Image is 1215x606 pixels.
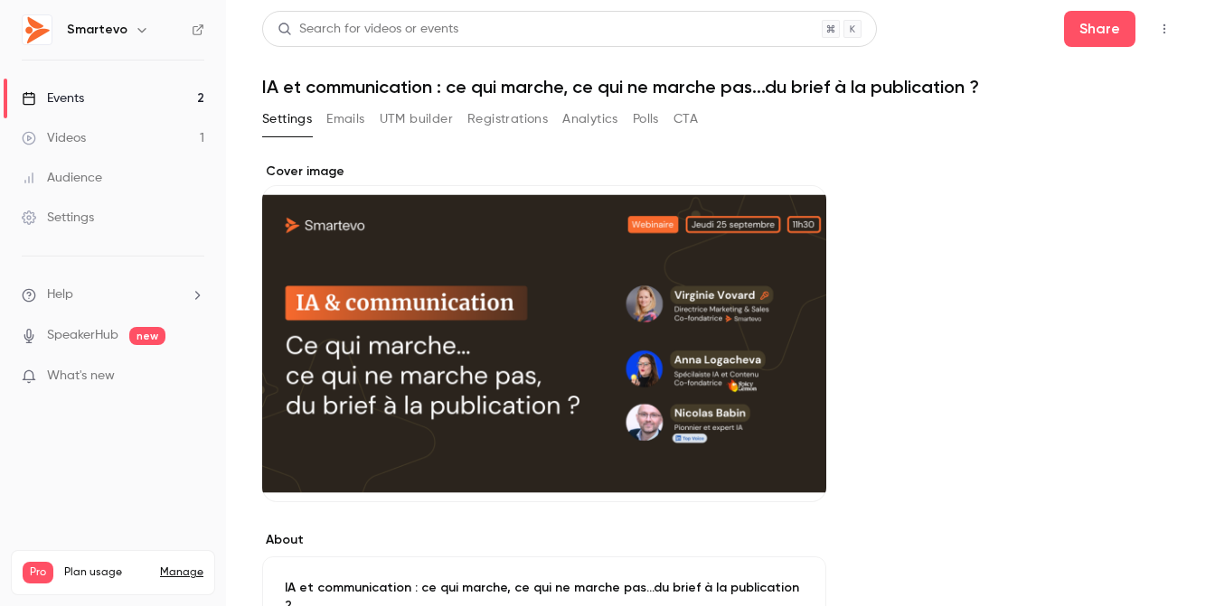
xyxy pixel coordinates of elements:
[129,327,165,345] span: new
[22,285,204,304] li: help-dropdown-opener
[262,163,826,181] label: Cover image
[633,105,659,134] button: Polls
[22,209,94,227] div: Settings
[23,562,53,583] span: Pro
[160,565,203,580] a: Manage
[22,89,84,107] div: Events
[64,565,149,580] span: Plan usage
[562,105,618,134] button: Analytics
[467,105,548,134] button: Registrations
[22,169,102,187] div: Audience
[278,20,458,39] div: Search for videos or events
[380,105,453,134] button: UTM builder
[22,129,86,147] div: Videos
[262,531,826,549] label: About
[47,326,118,345] a: SpeakerHub
[262,163,826,502] section: Cover image
[23,15,52,44] img: Smartevo
[326,105,364,134] button: Emails
[1064,11,1135,47] button: Share
[262,76,1179,98] h1: IA et communication : ce qui marche, ce qui ne marche pas...du brief à la publication ?
[67,21,127,39] h6: Smartevo
[262,105,312,134] button: Settings
[47,285,73,304] span: Help
[673,105,698,134] button: CTA
[47,367,115,386] span: What's new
